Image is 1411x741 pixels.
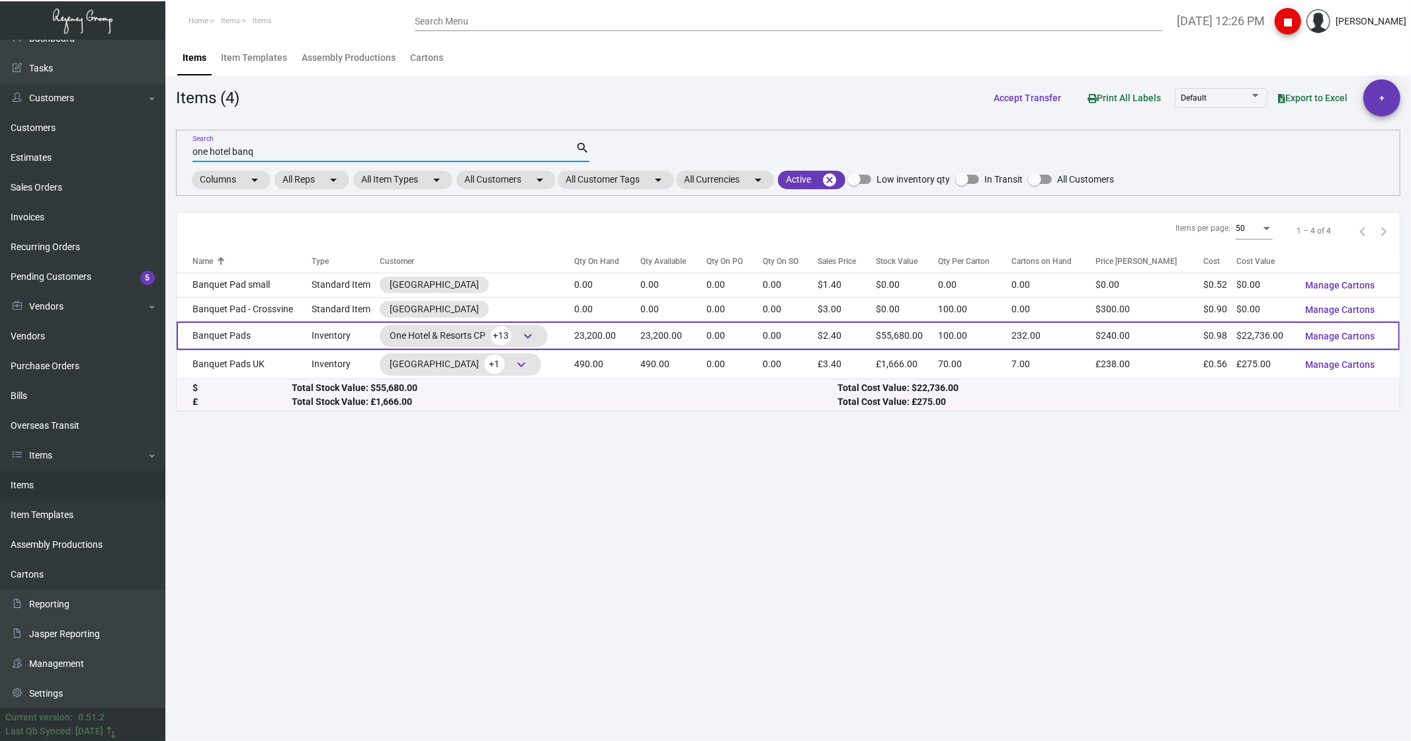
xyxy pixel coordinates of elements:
div: Stock Value [877,255,939,267]
span: In Transit [984,171,1023,187]
span: + [1379,79,1385,116]
mat-select: Items per page: [1236,224,1273,234]
td: 0.00 [1012,297,1095,322]
td: $300.00 [1095,297,1203,322]
div: Last Qb Synced: [DATE] [5,724,103,738]
span: All Customers [1057,171,1114,187]
div: Current version: [5,711,73,724]
div: [PERSON_NAME] [1336,15,1406,28]
td: $0.90 [1203,297,1236,322]
div: [GEOGRAPHIC_DATA] [390,278,479,292]
div: Assembly Productions [302,51,396,65]
mat-chip: All Currencies [676,171,774,189]
button: Manage Cartons [1295,273,1385,297]
button: Print All Labels [1077,86,1172,110]
mat-icon: arrow_drop_down [247,172,263,188]
mat-chip: All Item Types [353,171,452,189]
div: Items (4) [176,86,239,110]
span: keyboard_arrow_down [520,328,536,344]
th: Customer [380,249,574,273]
td: 490.00 [640,350,707,378]
td: 23,200.00 [640,322,707,350]
td: £1,666.00 [877,350,939,378]
mat-icon: cancel [822,172,837,188]
span: Low inventory qty [877,171,950,187]
div: Total Stock Value: $55,680.00 [292,381,837,395]
td: 0.00 [707,350,763,378]
div: Sales Price [818,255,877,267]
div: 1 – 4 of 4 [1297,225,1331,237]
span: +13 [491,326,511,345]
td: 0.00 [938,273,1011,297]
td: 490.00 [574,350,640,378]
div: One Hotel & Resorts CP [390,326,538,346]
button: + [1363,79,1400,116]
div: Qty On SO [763,255,798,267]
td: 23,200.00 [574,322,640,350]
button: Manage Cartons [1295,353,1385,376]
td: 0.00 [763,273,818,297]
div: Qty On SO [763,255,818,267]
td: 0.00 [707,322,763,350]
mat-icon: search [576,140,589,156]
mat-icon: arrow_drop_down [650,172,666,188]
td: 70.00 [938,350,1011,378]
span: 50 [1236,224,1245,233]
span: Export to Excel [1278,93,1347,103]
div: Total Cost Value: $22,736.00 [838,381,1384,395]
div: Cartons on Hand [1012,255,1095,267]
button: Manage Cartons [1295,324,1385,348]
span: Manage Cartons [1305,304,1375,315]
mat-chip: Active [778,171,845,189]
td: 0.00 [640,273,707,297]
div: Qty Per Carton [938,255,990,267]
div: Cartons [410,51,443,65]
td: Banquet Pads UK [177,350,312,378]
div: [GEOGRAPHIC_DATA] [390,355,531,374]
span: Manage Cartons [1305,331,1375,341]
span: Items [221,17,240,25]
span: Items [253,17,272,25]
td: Banquet Pad - Crossvine [177,297,312,322]
td: 232.00 [1012,322,1095,350]
div: Cost Value [1236,255,1275,267]
div: Qty On PO [707,255,763,267]
div: $ [192,381,292,395]
td: $1.40 [818,273,877,297]
button: stop [1275,8,1301,34]
div: Price [PERSON_NAME] [1095,255,1177,267]
mat-icon: arrow_drop_down [750,172,766,188]
div: Stock Value [877,255,918,267]
td: Inventory [312,350,380,378]
div: Qty On Hand [574,255,640,267]
button: Manage Cartons [1295,298,1385,322]
td: $3.00 [818,297,877,322]
label: [DATE] 12:26 PM [1177,13,1265,29]
img: admin@bootstrapmaster.com [1306,9,1330,33]
div: Cost [1203,255,1220,267]
button: Previous page [1352,220,1373,241]
div: Total Stock Value: £1,666.00 [292,395,837,409]
td: 0.00 [707,297,763,322]
div: Cost Value [1236,255,1295,267]
div: Qty Available [640,255,686,267]
td: 0.00 [763,350,818,378]
td: 0.00 [640,297,707,322]
td: 100.00 [938,297,1011,322]
td: 0.00 [707,273,763,297]
div: Items [183,51,206,65]
div: Sales Price [818,255,857,267]
td: 100.00 [938,322,1011,350]
div: Items per page: [1176,222,1230,234]
td: Inventory [312,322,380,350]
div: Cost [1203,255,1236,267]
i: stop [1280,15,1296,30]
div: Name [192,255,312,267]
mat-icon: arrow_drop_down [429,172,445,188]
td: $2.40 [818,322,877,350]
td: $22,736.00 [1236,322,1295,350]
span: Manage Cartons [1305,359,1375,370]
button: Accept Transfer [983,86,1072,110]
td: 0.00 [574,297,640,322]
div: Qty Per Carton [938,255,1011,267]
